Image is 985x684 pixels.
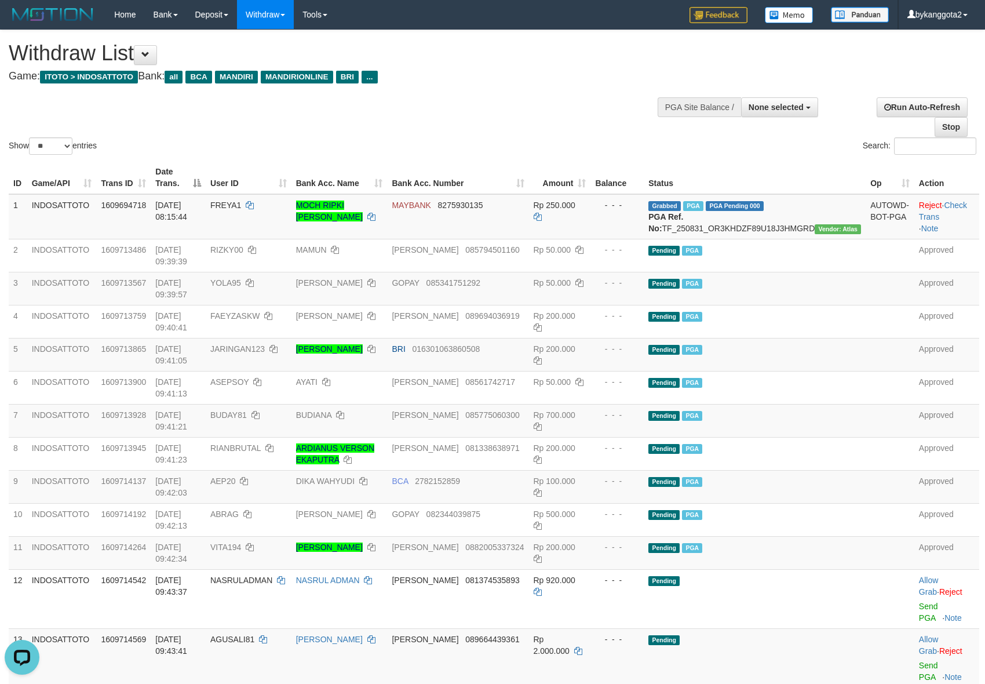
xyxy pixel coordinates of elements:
span: [DATE] 09:40:41 [155,311,187,332]
span: [DATE] 09:42:34 [155,543,187,563]
span: [PERSON_NAME] [392,543,458,552]
span: RIZKY00 [210,245,243,254]
td: INDOSATTOTO [27,470,97,503]
span: 1609714542 [101,576,146,585]
div: - - - [595,634,639,645]
span: Rp 700.000 [534,410,575,420]
span: ASEPSOY [210,377,249,387]
span: Pending [648,543,680,553]
td: 11 [9,536,27,569]
span: [PERSON_NAME] [392,245,458,254]
span: [PERSON_NAME] [392,311,458,321]
span: PGA Pending [706,201,764,211]
span: Pending [648,510,680,520]
td: 4 [9,305,27,338]
th: Amount: activate to sort column ascending [529,161,591,194]
th: Action [914,161,979,194]
td: Approved [914,305,979,338]
span: MANDIRI [215,71,258,83]
span: Marked by bykanggota1 [682,345,702,355]
span: Pending [648,635,680,645]
div: - - - [595,409,639,421]
span: [DATE] 08:15:44 [155,201,187,221]
td: Approved [914,272,979,305]
span: [DATE] 09:41:23 [155,443,187,464]
span: ABRAG [210,510,239,519]
span: 1609714192 [101,510,146,519]
span: BCA [392,476,408,486]
a: BUDIANA [296,410,331,420]
span: ... [362,71,377,83]
span: RIANBRUTAL [210,443,261,453]
a: [PERSON_NAME] [296,510,363,519]
a: MAMUN [296,245,327,254]
th: User ID: activate to sort column ascending [206,161,291,194]
span: 1609713486 [101,245,146,254]
a: Send PGA [919,602,938,623]
a: DIKA WAHYUDI [296,476,355,486]
span: Marked by bykanggota1 [682,510,702,520]
a: Run Auto-Refresh [877,97,968,117]
span: [DATE] 09:43:41 [155,635,187,656]
span: Marked by bykanggota1 [682,246,702,256]
a: MOCH RIPKI [PERSON_NAME] [296,201,363,221]
td: Approved [914,503,979,536]
td: AUTOWD-BOT-PGA [866,194,914,239]
td: Approved [914,470,979,503]
span: Pending [648,411,680,421]
label: Show entries [9,137,97,155]
span: 1609714137 [101,476,146,486]
span: Copy 089694036919 to clipboard [465,311,519,321]
div: - - - [595,277,639,289]
img: panduan.png [831,7,889,23]
span: 1609714264 [101,543,146,552]
span: [DATE] 09:41:13 [155,377,187,398]
span: Rp 920.000 [534,576,575,585]
span: 1609713945 [101,443,146,453]
img: Feedback.jpg [690,7,747,23]
div: - - - [595,199,639,211]
td: 10 [9,503,27,536]
th: Date Trans.: activate to sort column descending [151,161,206,194]
a: Send PGA [919,661,938,682]
td: INDOSATTOTO [27,194,97,239]
span: Pending [648,345,680,355]
select: Showentries [29,137,72,155]
td: 5 [9,338,27,371]
span: Copy 2782152859 to clipboard [415,476,460,486]
span: Rp 500.000 [534,510,575,519]
span: Marked by bykanggota1 [682,543,702,553]
span: Rp 200.000 [534,344,575,354]
span: Marked by bykanggota1 [683,201,703,211]
label: Search: [863,137,976,155]
span: [DATE] 09:41:21 [155,410,187,431]
a: [PERSON_NAME] [296,344,363,354]
span: Copy 082344039875 to clipboard [426,510,480,519]
span: 1609713759 [101,311,146,321]
td: 6 [9,371,27,404]
h1: Withdraw List [9,42,645,65]
span: Copy 081338638971 to clipboard [465,443,519,453]
span: NASRULADMAN [210,576,272,585]
td: Approved [914,371,979,404]
td: Approved [914,437,979,470]
th: Trans ID: activate to sort column ascending [96,161,151,194]
td: 9 [9,470,27,503]
td: 2 [9,239,27,272]
a: [PERSON_NAME] [296,543,363,552]
td: Approved [914,404,979,437]
th: Bank Acc. Number: activate to sort column ascending [387,161,528,194]
a: [PERSON_NAME] [296,311,363,321]
td: 3 [9,272,27,305]
span: [PERSON_NAME] [392,377,458,387]
span: Marked by bykanggota1 [682,378,702,388]
span: 1609713865 [101,344,146,354]
th: Status [644,161,866,194]
span: Copy 085775060300 to clipboard [465,410,519,420]
div: - - - [595,508,639,520]
td: INDOSATTOTO [27,503,97,536]
span: Rp 50.000 [534,377,571,387]
span: None selected [749,103,804,112]
img: Button%20Memo.svg [765,7,813,23]
td: · · [914,194,979,239]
